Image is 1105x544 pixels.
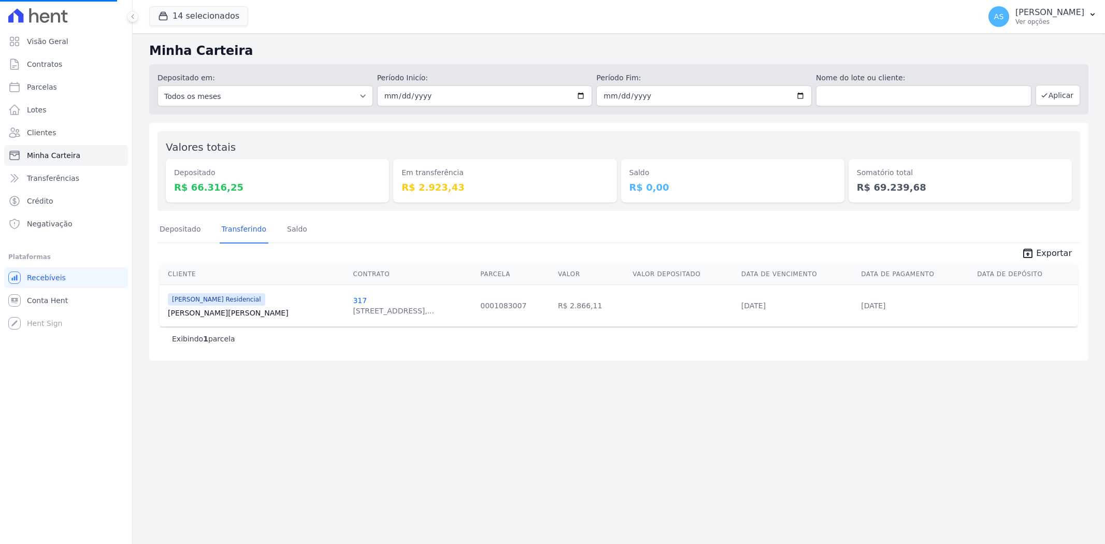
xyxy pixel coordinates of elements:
span: Crédito [27,196,53,206]
button: AS [PERSON_NAME] Ver opções [980,2,1105,31]
dd: R$ 2.923,43 [401,180,608,194]
i: unarchive [1022,247,1034,260]
th: Data de Vencimento [737,264,857,285]
div: Plataformas [8,251,124,263]
dd: R$ 66.316,25 [174,180,381,194]
a: [DATE] [741,302,766,310]
a: Conta Hent [4,290,128,311]
button: 14 selecionados [149,6,248,26]
dt: Em transferência [401,167,608,178]
a: 317 [353,296,367,305]
dd: R$ 0,00 [629,180,836,194]
label: Nome do lote ou cliente: [816,73,1031,83]
a: Minha Carteira [4,145,128,166]
span: Conta Hent [27,295,68,306]
th: Cliente [160,264,349,285]
label: Depositado em: [157,74,215,82]
p: Ver opções [1015,18,1084,26]
a: Crédito [4,191,128,211]
a: Saldo [285,217,309,244]
p: [PERSON_NAME] [1015,7,1084,18]
span: Clientes [27,127,56,138]
label: Período Inicío: [377,73,593,83]
a: Transferindo [220,217,269,244]
a: Recebíveis [4,267,128,288]
a: unarchive Exportar [1013,247,1080,262]
span: AS [994,13,1003,20]
dt: Somatório total [857,167,1064,178]
a: Visão Geral [4,31,128,52]
th: Data de Pagamento [857,264,973,285]
span: Contratos [27,59,62,69]
th: Contrato [349,264,476,285]
th: Parcela [476,264,554,285]
a: Negativação [4,213,128,234]
dt: Saldo [629,167,836,178]
td: R$ 2.866,11 [554,284,628,326]
a: Contratos [4,54,128,75]
span: [PERSON_NAME] Residencial [168,293,265,306]
th: Valor Depositado [628,264,737,285]
label: Valores totais [166,141,236,153]
p: Exibindo parcela [172,334,235,344]
a: 0001083007 [480,302,526,310]
th: Valor [554,264,628,285]
a: Depositado [157,217,203,244]
span: Exportar [1036,247,1072,260]
th: Data de Depósito [973,264,1078,285]
span: Visão Geral [27,36,68,47]
dt: Depositado [174,167,381,178]
b: 1 [203,335,208,343]
dd: R$ 69.239,68 [857,180,1064,194]
label: Período Fim: [596,73,812,83]
span: Transferências [27,173,79,183]
span: Lotes [27,105,47,115]
a: Transferências [4,168,128,189]
span: Negativação [27,219,73,229]
span: Parcelas [27,82,57,92]
a: Parcelas [4,77,128,97]
span: Minha Carteira [27,150,80,161]
span: Recebíveis [27,273,66,283]
a: Clientes [4,122,128,143]
a: Lotes [4,99,128,120]
a: [PERSON_NAME][PERSON_NAME] [168,308,345,318]
button: Aplicar [1036,85,1080,106]
div: [STREET_ADDRESS],... [353,306,434,316]
h2: Minha Carteira [149,41,1088,60]
a: [DATE] [861,302,885,310]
